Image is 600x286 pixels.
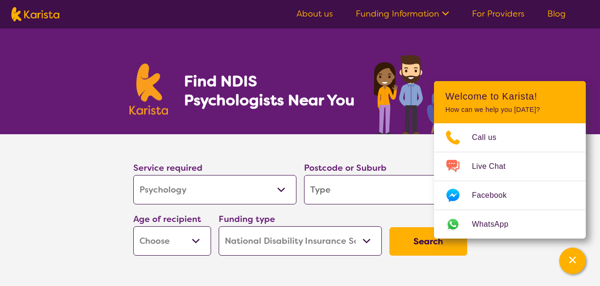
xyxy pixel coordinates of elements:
span: Call us [472,130,508,145]
img: Karista logo [11,7,59,21]
label: Postcode or Suburb [304,162,387,174]
span: Facebook [472,188,518,203]
button: Search [389,227,467,256]
a: About us [296,8,333,19]
h2: Welcome to Karista! [445,91,574,102]
label: Funding type [219,213,275,225]
ul: Choose channel [434,123,586,239]
div: Channel Menu [434,81,586,239]
a: For Providers [472,8,525,19]
p: How can we help you [DATE]? [445,106,574,114]
button: Channel Menu [559,248,586,274]
span: WhatsApp [472,217,520,231]
span: Live Chat [472,159,517,174]
input: Type [304,175,467,204]
img: Karista logo [129,64,168,115]
a: Web link opens in a new tab. [434,210,586,239]
a: Funding Information [356,8,449,19]
a: Blog [547,8,566,19]
h1: Find NDIS Psychologists Near You [184,72,360,110]
label: Age of recipient [133,213,201,225]
label: Service required [133,162,203,174]
img: psychology [370,51,471,134]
